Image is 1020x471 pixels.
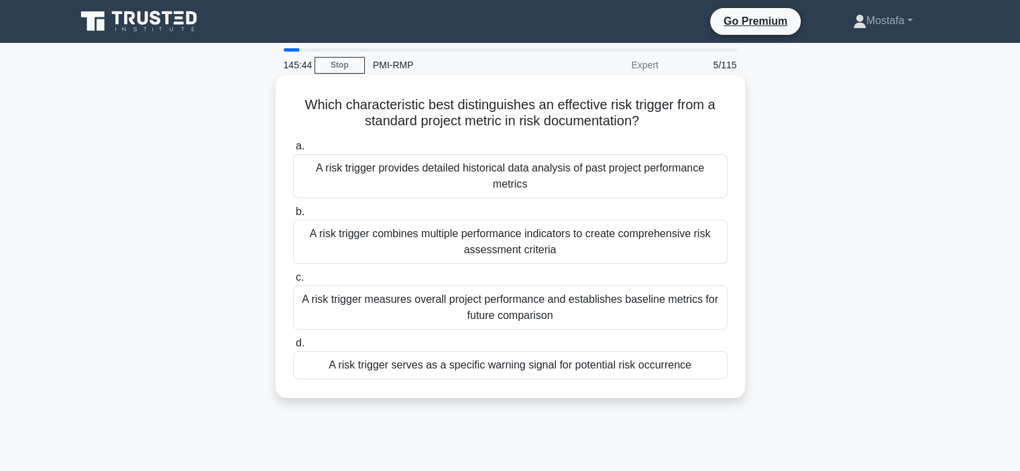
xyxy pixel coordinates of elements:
[276,52,315,78] div: 145:44
[315,57,365,74] a: Stop
[293,220,728,264] div: A risk trigger combines multiple performance indicators to create comprehensive risk assessment c...
[293,154,728,198] div: A risk trigger provides detailed historical data analysis of past project performance metrics
[667,52,745,78] div: 5/115
[293,351,728,379] div: A risk trigger serves as a specific warning signal for potential risk occurrence
[296,140,304,151] span: a.
[821,7,945,34] a: Mostafa
[296,337,304,348] span: d.
[716,13,795,29] a: Go Premium
[296,271,304,283] span: c.
[293,285,728,330] div: A risk trigger measures overall project performance and establishes baseline metrics for future c...
[292,96,729,130] h5: Which characteristic best distinguishes an effective risk trigger from a standard project metric ...
[365,52,549,78] div: PMI-RMP
[296,206,304,217] span: b.
[549,52,667,78] div: Expert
